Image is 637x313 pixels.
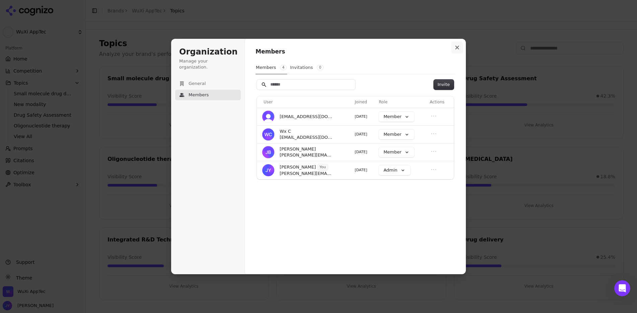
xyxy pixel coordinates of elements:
div: Send us a message [14,85,112,92]
button: Open menu [430,147,438,155]
button: Member [379,112,414,122]
span: You [317,164,328,170]
span: General [189,81,206,87]
h1: Organization [179,47,237,58]
th: Joined [352,96,376,108]
span: 0 [317,65,324,70]
p: Manage your organization. [179,58,237,70]
button: Close modal [451,41,463,54]
img: 's logo [262,111,274,123]
img: Josef Bookert [262,146,274,158]
p: How can we help? [13,59,121,70]
span: Members [189,92,209,98]
div: Send us a message [7,79,127,97]
th: Role [376,96,427,108]
img: Wx C [262,128,274,140]
span: [DATE] [355,168,367,172]
span: [PERSON_NAME][EMAIL_ADDRESS][PERSON_NAME][DOMAIN_NAME] [280,152,333,158]
span: [DATE] [355,132,367,136]
button: General [175,78,241,89]
button: Members [175,90,241,100]
button: Open menu [430,166,438,174]
span: [EMAIL_ADDRESS][DOMAIN_NAME] [280,134,333,140]
span: [PERSON_NAME][EMAIL_ADDRESS][PERSON_NAME][DOMAIN_NAME] [280,171,333,177]
span: [DATE] [355,150,367,154]
div: Status: All systems operational [7,101,127,123]
iframe: To enrich screen reader interactions, please activate Accessibility in Grammarly extension settings [614,280,630,296]
input: Search [257,80,355,90]
span: [EMAIL_ADDRESS][DOMAIN_NAME] [280,114,333,120]
span: Messages [89,225,112,230]
img: logo [13,13,64,23]
span: [DATE] [355,114,367,119]
button: Member [379,147,414,157]
button: Messages [67,209,134,235]
span: [PERSON_NAME] [280,164,316,170]
button: Invite [434,80,454,90]
h1: Members [256,48,455,56]
img: Profile image for Deniz [92,11,106,24]
button: Open menu [430,130,438,138]
div: Status: All systems operational [28,109,120,116]
span: 4 [280,65,287,70]
span: Home [26,225,41,230]
p: Hi [PERSON_NAME] [13,47,121,59]
span: Wx C [280,128,291,134]
span: [PERSON_NAME] [280,146,316,152]
th: Actions [427,96,454,108]
button: Open menu [430,112,438,120]
button: Invitations [290,61,324,74]
th: User [257,96,352,108]
button: Admin [379,165,410,175]
img: Jessica Yang [262,164,274,176]
button: Members [256,61,287,74]
button: Member [379,129,414,139]
img: Profile image for Alp [105,11,119,24]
